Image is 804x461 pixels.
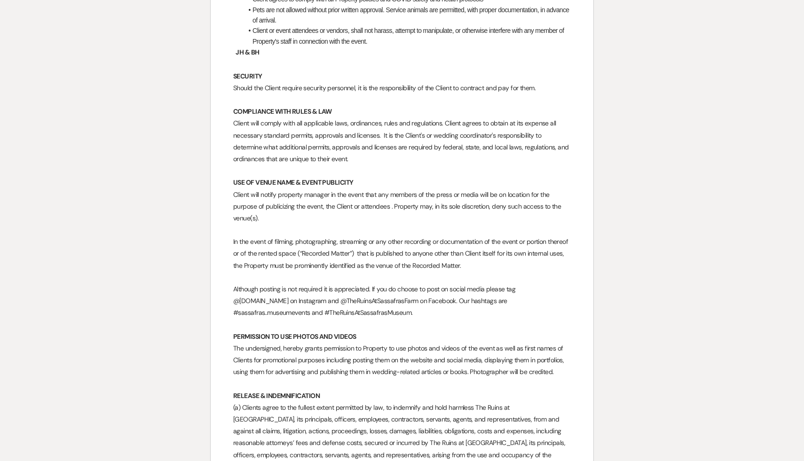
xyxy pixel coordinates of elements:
[233,107,332,116] strong: COMPLIANCE WITH RULES & LAW
[233,190,563,222] span: Client will notify property manager in the event that any members of the press or media will be o...
[252,27,566,45] span: Client or event attendees or vendors, shall not harass, attempt to manipulate, or otherwise inter...
[233,72,262,80] strong: SECURITY
[233,237,570,269] span: In the event of filming, photographing, streaming or any other recording or documentation of the ...
[233,84,536,92] span: Should the Client require security personnel, it is the responsibility of the Client to contract ...
[233,344,566,376] span: The undersigned, hereby grants permission to Property to use photos and videos of the event as we...
[252,6,571,24] span: Pets are not allowed without prior written approval. Service animals are permitted, with proper d...
[233,178,353,187] strong: USE OF VENUE NAME & EVENT PUBLICITY
[235,47,260,58] span: JH & BH
[233,117,571,165] p: Client will comply with all applicable laws, ordinances, rules and regulations. Client agrees to ...
[233,285,517,317] span: Although posting is not required it is appreciated. If you do choose to post on social media plea...
[233,391,320,400] strong: RELEASE & INDEMNIFICATION
[233,332,356,341] strong: PERMISSION TO USE PHOTOS AND VIDEOS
